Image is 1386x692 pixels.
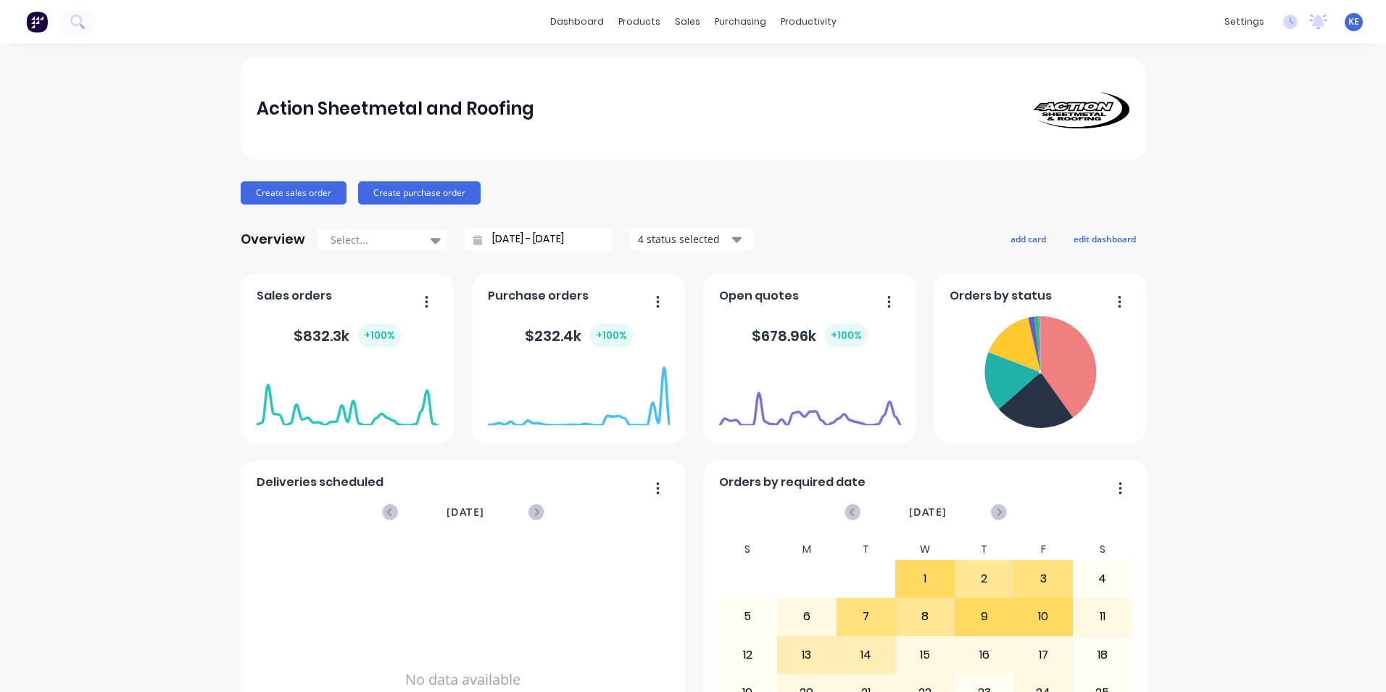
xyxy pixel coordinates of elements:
[294,324,401,347] div: $ 832.3k
[358,181,481,205] button: Create purchase order
[955,598,1013,635] div: 9
[719,287,799,305] span: Open quotes
[719,637,777,673] div: 12
[778,637,836,673] div: 13
[719,598,777,635] div: 5
[257,94,534,123] div: Action Sheetmetal and Roofing
[707,11,773,33] div: purchasing
[525,324,633,347] div: $ 232.4k
[1014,637,1072,673] div: 17
[778,598,836,635] div: 6
[896,598,954,635] div: 8
[1028,89,1129,128] img: Action Sheetmetal and Roofing
[257,474,383,491] span: Deliveries scheduled
[241,225,305,254] div: Overview
[257,287,332,305] span: Sales orders
[488,287,589,305] span: Purchase orders
[630,228,753,250] button: 4 status selected
[590,324,633,347] div: + 100 %
[825,324,868,347] div: + 100 %
[1014,561,1072,597] div: 3
[955,637,1013,673] div: 16
[1074,598,1132,635] div: 11
[950,287,1052,305] span: Orders by status
[1013,539,1073,560] div: F
[241,181,346,205] button: Create sales order
[447,504,484,520] span: [DATE]
[1001,229,1055,248] button: add card
[1217,11,1271,33] div: settings
[752,324,868,347] div: $ 678.96k
[1064,229,1145,248] button: edit dashboard
[668,11,707,33] div: sales
[1073,539,1132,560] div: S
[837,539,896,560] div: T
[777,539,837,560] div: M
[1348,15,1359,28] span: KE
[1074,637,1132,673] div: 18
[638,231,729,247] div: 4 status selected
[611,11,668,33] div: products
[955,561,1013,597] div: 2
[26,11,48,33] img: Factory
[837,637,895,673] div: 14
[1014,598,1072,635] div: 10
[1074,561,1132,597] div: 4
[955,539,1014,560] div: T
[909,504,947,520] span: [DATE]
[718,539,778,560] div: S
[543,11,611,33] a: dashboard
[773,11,844,33] div: productivity
[895,539,955,560] div: W
[837,598,895,635] div: 7
[896,637,954,673] div: 15
[358,324,401,347] div: + 100 %
[896,561,954,597] div: 1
